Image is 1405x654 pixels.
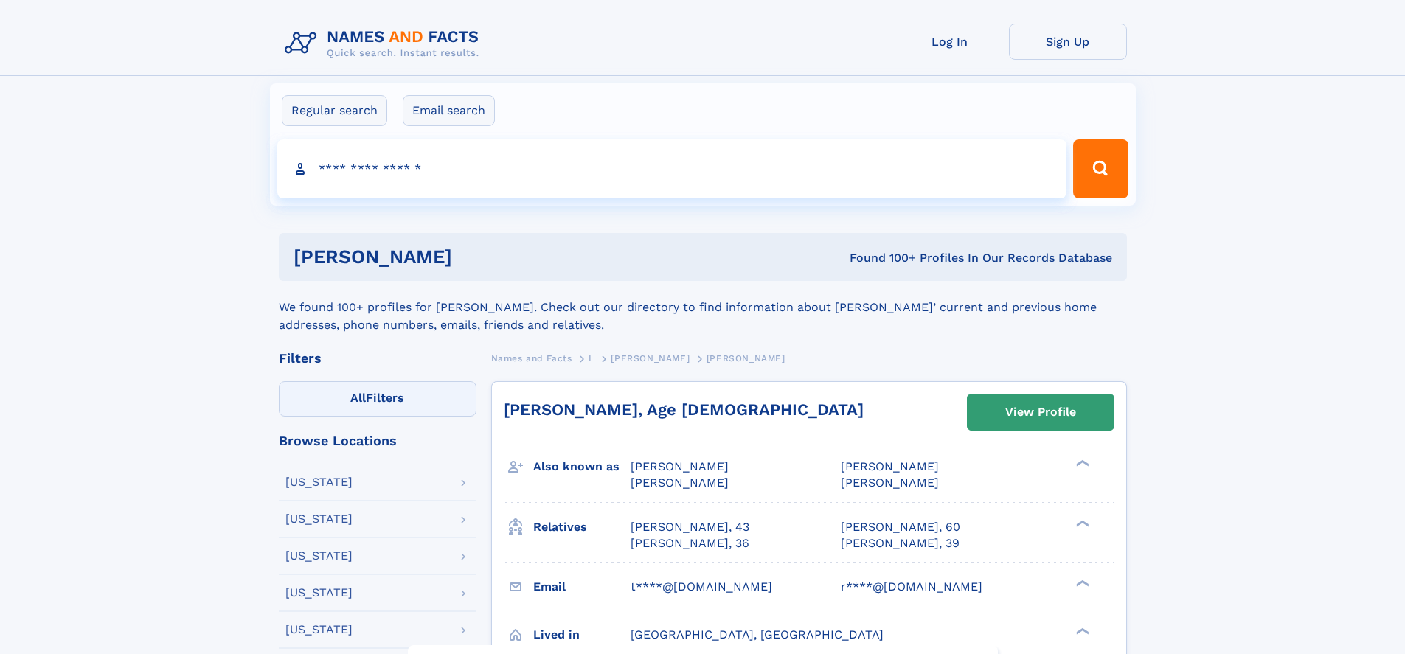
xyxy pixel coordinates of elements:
[611,349,690,367] a: [PERSON_NAME]
[589,353,594,363] span: L
[277,139,1067,198] input: search input
[631,535,749,552] a: [PERSON_NAME], 36
[1009,24,1127,60] a: Sign Up
[707,353,785,363] span: [PERSON_NAME]
[350,391,366,405] span: All
[285,587,353,599] div: [US_STATE]
[504,400,864,419] a: [PERSON_NAME], Age [DEMOGRAPHIC_DATA]
[841,535,960,552] a: [PERSON_NAME], 39
[294,248,651,266] h1: [PERSON_NAME]
[841,519,960,535] a: [PERSON_NAME], 60
[285,624,353,636] div: [US_STATE]
[841,476,939,490] span: [PERSON_NAME]
[1072,518,1090,528] div: ❯
[279,352,476,365] div: Filters
[589,349,594,367] a: L
[285,513,353,525] div: [US_STATE]
[403,95,495,126] label: Email search
[1005,395,1076,429] div: View Profile
[631,627,884,641] span: [GEOGRAPHIC_DATA], [GEOGRAPHIC_DATA]
[631,476,729,490] span: [PERSON_NAME]
[651,250,1112,266] div: Found 100+ Profiles In Our Records Database
[533,622,631,647] h3: Lived in
[279,434,476,448] div: Browse Locations
[631,459,729,473] span: [PERSON_NAME]
[1072,459,1090,468] div: ❯
[611,353,690,363] span: [PERSON_NAME]
[533,515,631,540] h3: Relatives
[533,574,631,599] h3: Email
[282,95,387,126] label: Regular search
[533,454,631,479] h3: Also known as
[279,281,1127,334] div: We found 100+ profiles for [PERSON_NAME]. Check out our directory to find information about [PERS...
[631,519,749,535] a: [PERSON_NAME], 43
[891,24,1009,60] a: Log In
[1072,626,1090,636] div: ❯
[285,550,353,562] div: [US_STATE]
[285,476,353,488] div: [US_STATE]
[1072,578,1090,588] div: ❯
[1073,139,1128,198] button: Search Button
[841,459,939,473] span: [PERSON_NAME]
[279,381,476,417] label: Filters
[279,24,491,63] img: Logo Names and Facts
[491,349,572,367] a: Names and Facts
[968,394,1114,430] a: View Profile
